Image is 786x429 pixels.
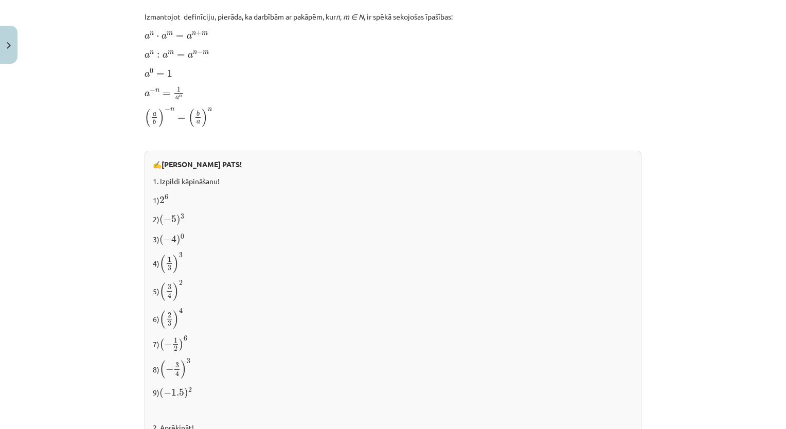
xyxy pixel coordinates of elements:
[157,53,159,58] span: :
[171,216,176,223] span: 5
[176,214,181,225] span: )
[165,107,170,112] span: −
[168,293,171,298] span: 4
[159,235,164,245] span: (
[159,214,164,225] span: (
[153,119,156,125] span: b
[150,88,155,93] span: −
[168,265,171,271] span: 3
[153,308,633,329] p: 6)
[150,32,154,35] span: n
[163,53,168,58] span: a
[177,87,181,92] span: 1
[153,159,633,170] p: ✍️
[7,42,11,49] img: icon-close-lesson-0947bae3869378f0d4975bcd49f059093ad1ed9edebbc8119c70593378902aed.svg
[156,35,159,39] span: ⋅
[145,109,151,127] span: (
[202,109,208,127] span: )
[196,111,200,116] span: b
[184,388,188,399] span: )
[153,335,633,352] p: 7)
[159,196,165,204] span: 2
[187,359,190,364] span: 3
[203,51,209,55] span: m
[163,92,170,96] span: =
[202,32,208,35] span: m
[153,252,633,274] p: 4)
[145,34,150,39] span: a
[174,346,177,351] span: 2
[153,358,633,380] p: 8)
[196,31,202,36] span: +
[167,32,173,35] span: m
[179,253,183,258] span: 3
[153,113,156,116] span: a
[164,216,171,223] span: −
[168,313,171,318] span: 2
[162,159,242,169] b: [PERSON_NAME] PATS!
[153,193,633,206] p: 1)
[171,389,184,396] span: 1.5
[159,338,164,351] span: (
[159,310,166,329] span: (
[188,387,192,392] span: 2
[168,257,171,262] span: 1
[150,51,154,55] span: n
[173,255,179,273] span: )
[175,363,179,368] span: 3
[175,371,179,377] span: 4
[193,51,197,55] span: n
[177,53,185,58] span: =
[158,109,165,127] span: )
[145,11,641,22] p: Izmantojot definīciju, pierāda, ka darbībām ar pakāpēm, kur , ir spēkā sekojošas īpašības:
[174,338,177,343] span: 1
[153,212,633,226] p: 2)
[208,108,212,112] span: n
[150,68,153,74] span: 0
[170,108,174,112] span: n
[175,96,179,100] span: a
[173,310,179,329] span: )
[188,109,194,127] span: (
[168,51,174,55] span: m
[177,116,185,120] span: =
[164,236,171,243] span: −
[153,232,633,246] p: 3)
[181,234,184,239] span: 0
[167,70,172,77] span: 1
[187,34,192,39] span: a
[179,280,183,285] span: 2
[156,73,164,77] span: =
[179,308,183,314] span: 4
[181,214,184,219] span: 3
[168,284,171,290] span: 3
[162,34,167,39] span: a
[145,72,150,77] span: a
[159,388,164,399] span: (
[192,32,196,35] span: n
[164,341,172,348] span: −
[168,321,171,326] span: 3
[197,50,203,55] span: −
[164,389,171,397] span: −
[145,92,150,97] span: a
[153,280,633,301] p: 5)
[176,34,184,39] span: =
[184,336,187,341] span: 6
[179,95,182,98] span: n
[159,282,166,301] span: (
[153,176,633,187] p: 1. Izpildi kāpināšanu!
[171,235,176,243] span: 4
[336,12,364,21] em: n, m ∈ N
[145,53,150,58] span: a
[159,360,166,379] span: (
[188,53,193,58] span: a
[196,120,200,124] span: a
[176,235,181,245] span: )
[153,385,633,399] p: 9)
[173,282,179,301] span: )
[155,90,159,93] span: n
[159,255,166,273] span: (
[179,338,184,351] span: )
[165,194,168,200] span: 6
